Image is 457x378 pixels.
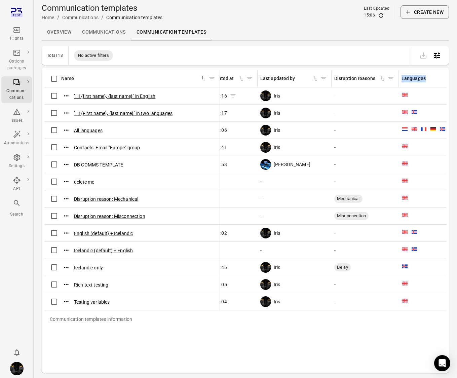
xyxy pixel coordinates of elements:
[4,163,29,169] div: Settings
[334,230,396,236] div: -
[61,279,71,290] button: Actions
[274,281,280,288] span: Iris
[334,144,396,151] div: -
[260,296,271,307] img: images
[4,35,29,42] div: Flights
[61,177,71,187] button: Actions
[260,75,312,82] div: Last updated by
[274,127,280,134] span: Iris
[364,5,389,12] div: Last updated
[42,3,162,13] h1: Communication templates
[61,91,71,101] button: Actions
[260,108,271,118] img: images
[61,262,71,272] button: Actions
[430,49,444,62] button: Open table configuration
[74,110,173,117] button: "Hi {First name}, {last name}" in two languages
[1,174,32,194] a: API
[200,195,255,202] div: -
[334,75,386,82] div: Sort by disruption reasons in ascending order
[260,159,271,170] img: shutterstock-1708408498.jpg
[334,298,396,305] div: -
[61,108,71,118] button: Actions
[378,12,384,19] button: Refresh data
[200,75,244,82] div: Sort by last updated at in ascending order
[4,58,29,72] div: Options packages
[274,230,280,236] span: Iris
[334,92,396,99] div: -
[334,75,379,82] div: Disruption reasons
[260,213,329,219] div: -
[1,151,32,172] a: Settings
[42,13,162,22] nav: Breadcrumbs
[74,52,113,59] span: No active filters
[334,213,369,219] span: Misconnection
[7,359,26,378] button: Iris
[274,110,280,116] span: Iris
[1,24,32,44] a: Flights
[260,195,329,202] div: -
[417,52,430,58] span: Please make a selection to export
[1,128,32,149] a: Automations
[334,110,396,116] div: -
[74,247,133,254] button: Icelandic (default) + English
[61,194,71,204] button: Actions
[334,195,363,202] span: Mechanical
[74,281,109,288] button: Rich text testing
[61,75,207,82] div: Sort by name in descending order
[334,75,386,82] span: Disruption reasons
[131,24,212,40] a: Communication templates
[4,140,29,147] div: Automations
[74,179,94,185] button: delete me
[74,127,103,134] button: All languages
[74,299,110,305] button: Testing variables
[4,186,29,192] div: API
[74,196,138,202] button: Disruption reason: Mechanical
[274,161,310,168] span: [PERSON_NAME]
[4,88,29,101] div: Communi-cations
[61,245,71,255] button: Actions
[274,92,280,99] span: Iris
[74,264,103,271] button: Icelandic only
[77,24,131,40] a: Communications
[42,24,77,40] a: Overview
[10,346,24,359] button: Notifications
[334,281,396,288] div: -
[334,264,351,271] span: Delay
[260,247,329,254] div: -
[47,53,63,58] div: Total 13
[74,144,140,151] button: Contacts: Email "Europe" group
[386,74,396,84] span: Filter by disruption reasons
[61,159,71,169] button: Actions
[4,211,29,218] div: Search
[61,211,71,221] button: Actions
[74,161,123,168] button: DB COMMS TEMPLATE
[334,247,396,254] div: -
[260,228,271,238] img: images
[74,230,133,237] button: English (default) + Icelandic
[334,161,396,168] div: -
[260,279,271,290] img: images
[61,228,71,238] button: Actions
[62,15,99,20] a: Communications
[61,75,200,82] div: Name
[334,178,396,185] div: -
[42,24,449,40] div: Local navigation
[318,74,329,84] button: Filter by last updated by
[401,5,449,19] button: Create new
[101,13,104,22] li: /
[44,310,138,328] div: Communication templates information
[57,13,60,22] li: /
[260,262,271,273] img: images
[244,74,255,84] span: Filter by last updated at
[260,75,318,82] span: Last updated by
[42,15,54,20] a: Home
[260,90,271,101] img: images
[1,76,32,103] a: Communi-cations
[200,75,244,82] span: Last updated at
[1,197,32,220] button: Search
[274,264,280,271] span: Iris
[61,75,207,82] span: Name
[260,75,318,82] div: Sort by last updated by in ascending order
[274,144,280,151] span: Iris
